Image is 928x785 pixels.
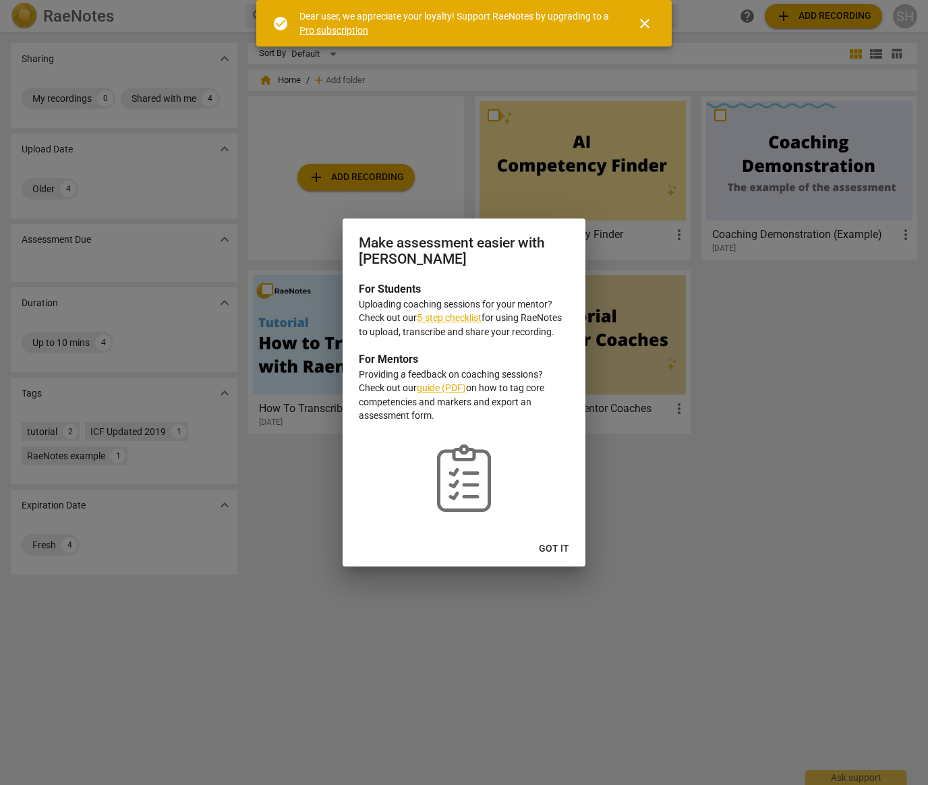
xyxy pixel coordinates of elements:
[417,382,466,393] a: guide (PDF)
[629,7,661,40] button: Close
[299,9,612,37] div: Dear user, we appreciate your loyalty! Support RaeNotes by upgrading to a
[417,312,482,323] a: 5-step checklist
[359,283,421,295] b: For Students
[359,353,418,366] b: For Mentors
[359,297,569,339] p: Uploading coaching sessions for your mentor? Check out our for using RaeNotes to upload, transcri...
[359,235,569,268] h2: Make assessment easier with [PERSON_NAME]
[637,16,653,32] span: close
[359,368,569,423] p: Providing a feedback on coaching sessions? Check out our on how to tag core competencies and mark...
[299,25,368,36] a: Pro subscription
[539,542,569,556] span: Got it
[528,537,580,561] button: Got it
[272,16,289,32] span: check_circle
